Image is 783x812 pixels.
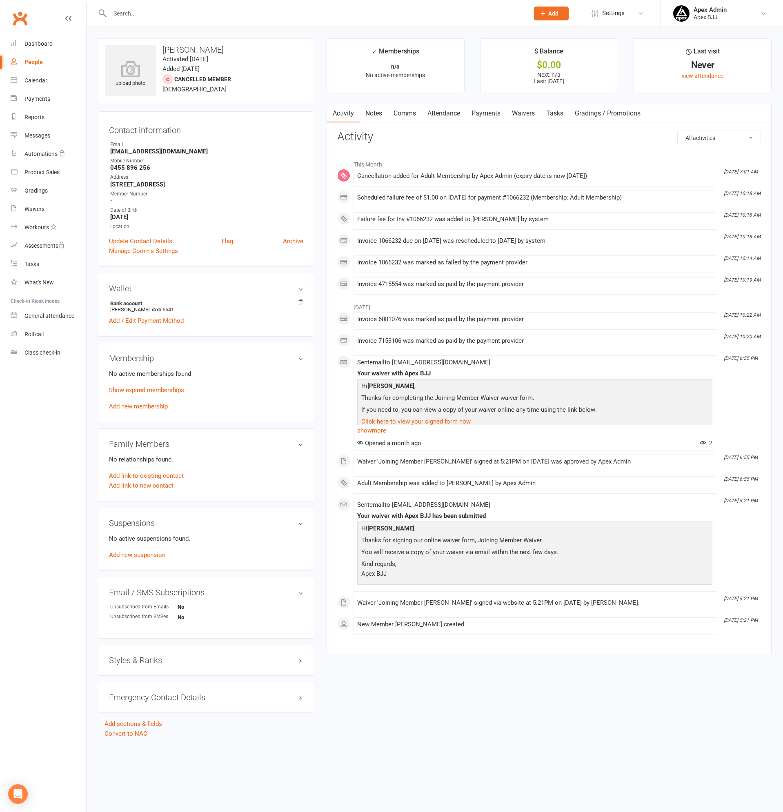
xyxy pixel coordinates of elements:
a: Reports [11,108,86,126]
div: Your waiver with Apex BJJ has been submitted [357,512,712,519]
h3: Suspensions [109,519,303,528]
li: [PERSON_NAME] [109,299,303,314]
a: Roll call [11,325,86,344]
span: Sent email to [EMAIL_ADDRESS][DOMAIN_NAME] [357,359,490,366]
p: Next: n/a Last: [DATE] [488,71,610,84]
a: Payments [11,90,86,108]
li: This Month [337,156,761,169]
div: Never [641,61,764,69]
span: Settings [602,4,625,22]
strong: [PERSON_NAME] [367,525,414,532]
span: [DEMOGRAPHIC_DATA] [162,86,227,93]
h3: Emergency Contact Details [109,693,303,702]
h3: Family Members [109,439,303,448]
a: What's New [11,273,86,292]
p: No relationships found. [109,455,303,464]
span: 2 [700,439,712,447]
p: No active memberships found [109,369,303,379]
strong: Bank account [110,300,299,306]
a: Assessments [11,237,86,255]
div: Class check-in [24,349,60,356]
a: Tasks [541,104,569,123]
div: Invoice 1066232 due on [DATE] was rescheduled to [DATE] by system [357,237,712,244]
div: Waiver 'Joining Member [PERSON_NAME]' signed at 5:21PM on [DATE] was approved by Apex Admin [357,458,712,465]
a: Clubworx [10,8,30,29]
div: upload photo [105,61,156,88]
span: Add [548,10,558,17]
strong: n/a [391,63,400,70]
div: Assessments [24,242,65,249]
div: $ Balance [534,46,563,61]
h3: Wallet [109,284,303,293]
div: Failure fee for Inv #1066232 was added to [PERSON_NAME] by system [357,216,712,223]
div: Automations [24,151,58,157]
i: [DATE] 6:55 PM [724,455,758,460]
a: Update Contact Details [109,236,172,246]
strong: [PERSON_NAME] [367,382,414,390]
time: Activated [DATE] [162,55,208,63]
a: Add / Edit Payment Method [109,316,184,326]
i: [DATE] 6:55 PM [724,476,758,482]
div: Adult Membership was added to [PERSON_NAME] by Apex Admin [357,480,712,487]
a: Calendar [11,71,86,90]
a: Gradings [11,182,86,200]
a: Add new membership [109,403,168,410]
a: view attendance [682,73,723,79]
div: Dashboard [24,40,53,47]
img: thumb_image1745496852.png [673,5,690,22]
a: Waivers [506,104,541,123]
span: Cancelled member [174,76,231,82]
div: Cancellation added for Adult Membership by Apex Admin (expiry date is now [DATE]) [357,173,712,180]
a: Workouts [11,218,86,237]
time: Added [DATE] [162,65,200,73]
a: Waivers [11,200,86,218]
div: Gradings [24,187,48,194]
div: Payments [24,95,50,102]
div: Tasks [24,261,39,267]
i: [DATE] 10:18 AM [724,212,761,218]
div: Address [110,173,303,181]
strong: [DATE] [110,213,303,221]
a: Automations [11,145,86,163]
i: [DATE] 5:21 PM [724,498,758,504]
a: Click here to view your signed form now [361,418,471,425]
div: $0.00 [488,61,610,69]
div: Memberships [371,46,419,61]
div: What's New [24,279,54,286]
div: General attendance [24,313,74,319]
button: Add [534,7,569,20]
i: [DATE] 10:18 AM [724,234,761,240]
div: Waivers [24,206,44,212]
a: Add link to new contact [109,481,174,490]
div: Product Sales [24,169,60,175]
a: General attendance kiosk mode [11,307,86,325]
div: People [24,59,43,65]
a: Product Sales [11,163,86,182]
p: Thanks for completing the Joining Member Waiver waiver form. [359,393,710,405]
div: Apex BJJ [694,13,727,21]
div: Open Intercom Messenger [8,784,28,804]
span: Sent email to [EMAIL_ADDRESS][DOMAIN_NAME] [357,501,490,508]
a: Gradings / Promotions [569,104,646,123]
div: Invoice 4715554 was marked as paid by the payment provider [357,281,712,288]
strong: 0455 896 256 [110,164,303,171]
div: Waiver 'Joining Member [PERSON_NAME]' signed via website at 5:21PM on [DATE] by [PERSON_NAME]. [357,599,712,606]
p: You will receive a copy of your waiver via email within the next few days. [359,547,710,559]
input: Search... [107,8,523,19]
h3: [PERSON_NAME] [105,45,307,54]
span: No active memberships [366,72,425,78]
a: Messages [11,126,86,145]
div: New Member [PERSON_NAME] created [357,621,712,628]
div: Unsubscribed from Emails [110,603,178,611]
div: Location [110,223,303,231]
a: Flag [222,236,233,246]
i: ✓ [371,48,377,55]
strong: [STREET_ADDRESS] [110,181,303,188]
i: [DATE] 10:22 AM [724,312,761,318]
li: [DATE] [337,299,761,312]
strong: [EMAIL_ADDRESS][DOMAIN_NAME] [110,148,303,155]
a: Dashboard [11,35,86,53]
div: Invoice 1066232 was marked as failed by the payment provider [357,259,712,266]
div: Reports [24,114,44,120]
a: Convert to NAC [105,730,147,737]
